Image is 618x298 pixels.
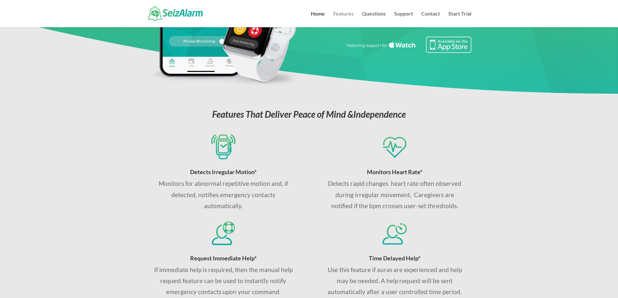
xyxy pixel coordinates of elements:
a: Featuring seizure detection support for the Apple Watch [345,47,471,54]
img: Detects seizures via iPhone and Apple Watch sensors [211,134,235,159]
span: Independence [353,109,406,120]
a: Questions [362,11,386,27]
span: Time Delayed Help* [369,255,420,262]
a: Start Trial [448,11,471,27]
a: Home [311,11,325,27]
span: Detects Irregular Motion* [190,168,257,175]
a: Features [333,11,354,27]
img: Request immediate help if you think you'll have a sizure [211,221,235,245]
p: Detects rapid changes heart rate often observed during irregular movement. Caregivers are notifie... [325,178,464,211]
a: Contact [421,11,440,27]
p: Monitors for abnormal repetitive motion and, if detected, notifies emergency contacts automatically. [154,178,293,211]
img: Request help if you think you are going to have a seizure [382,221,406,245]
p: Use this feature if auras are experienced and help may be needed. A help request will be sent aut... [325,264,464,298]
img: SeizAlarm [148,6,203,21]
em: Features That Deliver Peace of Mind & [212,109,406,120]
img: Monitors for seizures using heart rate [382,134,406,159]
p: If immediate help is required, then the manual help request feature can be used to instantly noti... [154,264,293,298]
img: Seizure detection available in the Apple App Store. [345,37,471,53]
a: Support [394,11,413,27]
span: Monitors Heart Rate* [367,168,422,175]
span: Request Immediate Help* [190,255,257,262]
